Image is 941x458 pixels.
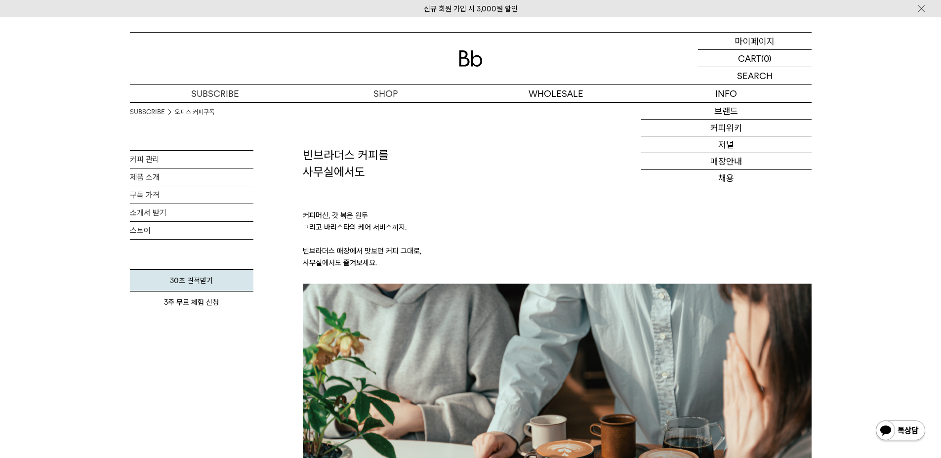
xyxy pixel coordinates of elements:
p: CART [738,50,761,67]
img: 로고 [459,50,483,67]
a: CART (0) [698,50,812,67]
a: 마이페이지 [698,33,812,50]
a: 매장안내 [641,153,812,170]
a: 스토어 [130,222,253,239]
a: 커피위키 [641,120,812,136]
a: 저널 [641,136,812,153]
a: 오피스 커피구독 [175,107,214,117]
a: 채용 [641,170,812,187]
a: 제품 소개 [130,168,253,186]
a: 3주 무료 체험 신청 [130,291,253,313]
h2: 빈브라더스 커피를 사무실에서도 [303,147,812,180]
a: 구독 가격 [130,186,253,204]
p: (0) [761,50,772,67]
p: INFO [641,85,812,102]
a: 소개서 받기 [130,204,253,221]
a: 커피 관리 [130,151,253,168]
a: 브랜드 [641,103,812,120]
a: SUBSCRIBE [130,107,165,117]
p: 커피머신, 갓 볶은 원두 그리고 바리스타의 케어 서비스까지. 빈브라더스 매장에서 맛보던 커피 그대로, 사무실에서도 즐겨보세요. [303,180,812,284]
a: SUBSCRIBE [130,85,300,102]
p: SEARCH [737,67,773,84]
p: WHOLESALE [471,85,641,102]
a: SHOP [300,85,471,102]
p: 마이페이지 [735,33,775,49]
a: 30초 견적받기 [130,269,253,291]
a: 신규 회원 가입 시 3,000원 할인 [424,4,518,13]
img: 카카오톡 채널 1:1 채팅 버튼 [875,419,926,443]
